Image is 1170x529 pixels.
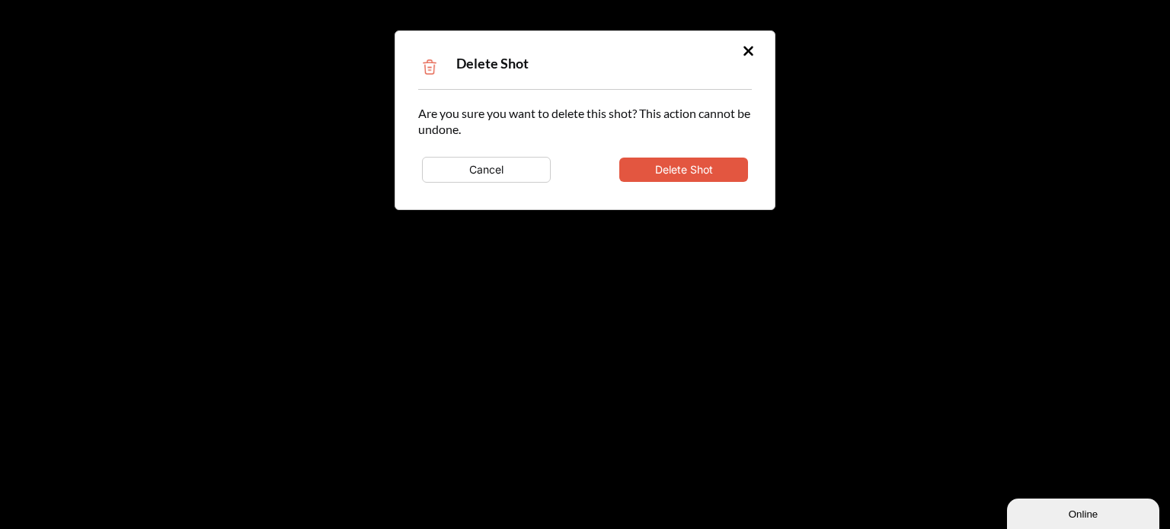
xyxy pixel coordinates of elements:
div: Are you sure you want to delete this shot? This action cannot be undone. [418,105,752,186]
span: Delete Shot [456,55,529,72]
img: Trash Icon [418,56,441,78]
button: Delete Shot [619,158,748,182]
button: Cancel [422,157,551,183]
iframe: chat widget [1007,496,1162,529]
